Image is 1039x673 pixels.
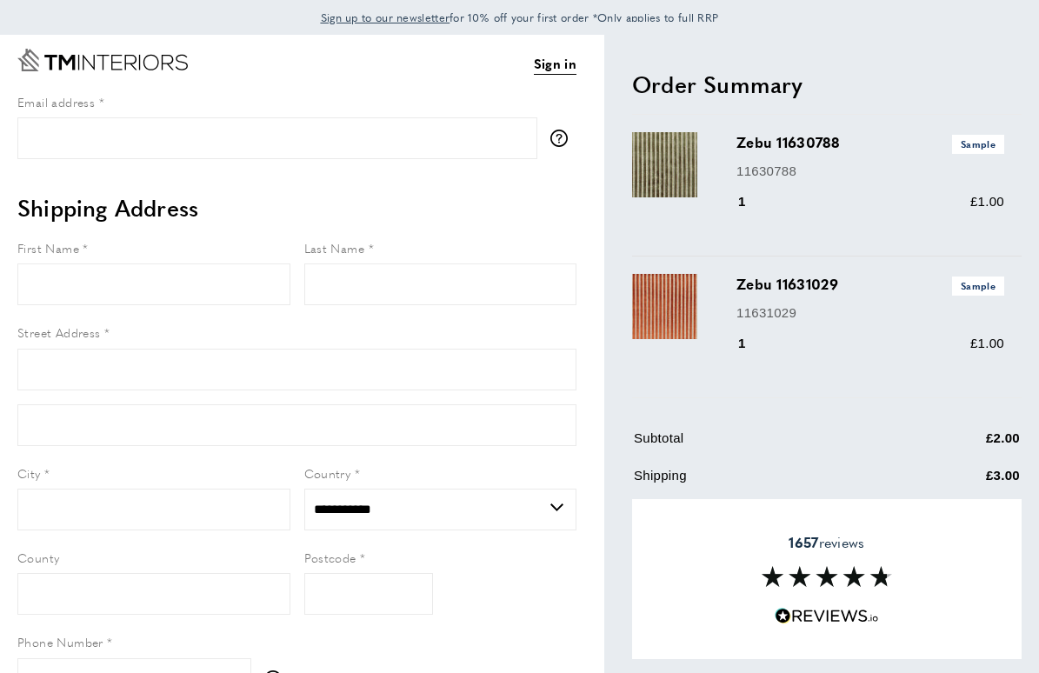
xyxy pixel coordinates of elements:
[534,53,576,75] a: Sign in
[17,323,101,341] span: Street Address
[17,93,95,110] span: Email address
[632,132,697,197] img: Zebu 11630788
[17,192,576,223] h2: Shipping Address
[952,277,1004,295] span: Sample
[17,549,59,566] span: County
[304,549,356,566] span: Postcode
[970,336,1004,350] span: £1.00
[17,633,103,650] span: Phone Number
[900,428,1020,462] td: £2.00
[789,534,864,551] span: reviews
[632,274,697,339] img: Zebu 11631029
[304,464,351,482] span: Country
[736,333,770,354] div: 1
[952,135,1004,153] span: Sample
[900,465,1020,499] td: £3.00
[17,239,79,257] span: First Name
[736,191,770,212] div: 1
[17,464,41,482] span: City
[550,130,576,147] button: More information
[762,566,892,587] img: Reviews section
[634,465,898,499] td: Shipping
[304,239,365,257] span: Last Name
[634,428,898,462] td: Subtotal
[775,608,879,624] img: Reviews.io 5 stars
[632,69,1022,100] h2: Order Summary
[321,10,719,25] span: for 10% off your first order *Only applies to full RRP
[736,132,1004,153] h3: Zebu 11630788
[789,532,818,552] strong: 1657
[736,274,1004,295] h3: Zebu 11631029
[321,9,450,26] a: Sign up to our newsletter
[17,49,188,71] a: Go to Home page
[321,10,450,25] span: Sign up to our newsletter
[736,303,1004,323] p: 11631029
[736,161,1004,182] p: 11630788
[970,194,1004,209] span: £1.00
